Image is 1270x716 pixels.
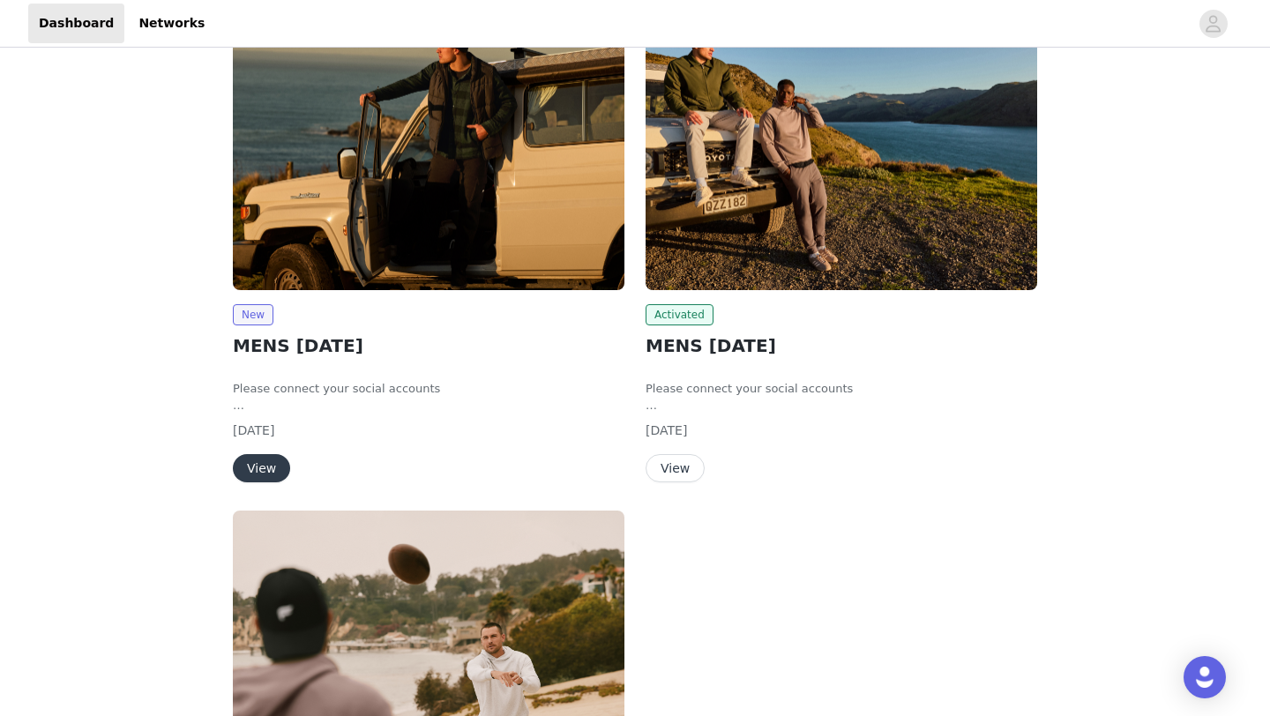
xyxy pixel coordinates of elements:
div: avatar [1205,10,1221,38]
span: New [233,304,273,325]
a: View [646,462,705,475]
div: Open Intercom Messenger [1184,656,1226,698]
a: Networks [128,4,215,43]
a: Dashboard [28,4,124,43]
li: Please connect your social accounts [233,380,624,398]
h2: MENS [DATE] [233,332,624,359]
span: [DATE] [646,423,687,437]
button: View [646,454,705,482]
li: Please connect your social accounts [646,380,1037,398]
span: [DATE] [233,423,274,437]
span: Activated [646,304,713,325]
h2: MENS [DATE] [646,332,1037,359]
button: View [233,454,290,482]
a: View [233,462,290,475]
